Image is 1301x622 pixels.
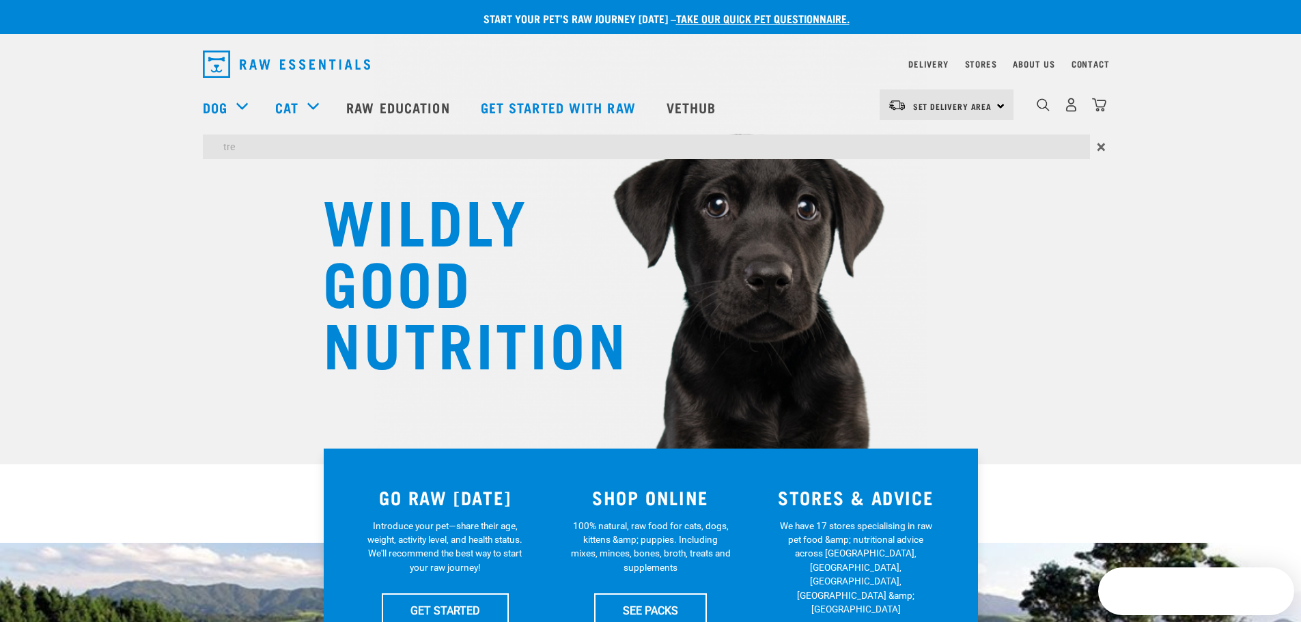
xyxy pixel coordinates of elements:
h3: SHOP ONLINE [556,487,745,508]
img: van-moving.png [888,99,906,111]
input: Search... [203,135,1090,159]
a: Vethub [653,80,733,135]
a: Get started with Raw [467,80,653,135]
a: Raw Education [333,80,466,135]
a: Delivery [908,61,948,66]
a: take our quick pet questionnaire. [676,15,850,21]
h3: STORES & ADVICE [761,487,951,508]
img: Raw Essentials Logo [203,51,370,78]
a: Stores [965,61,997,66]
img: user.png [1064,98,1078,112]
img: home-icon-1@2x.png [1037,98,1050,111]
h3: GO RAW [DATE] [351,487,540,508]
p: Introduce your pet—share their age, weight, activity level, and health status. We'll recommend th... [365,519,525,575]
p: We have 17 stores specialising in raw pet food &amp; nutritional advice across [GEOGRAPHIC_DATA],... [776,519,936,617]
span: × [1097,135,1106,159]
span: Set Delivery Area [913,104,992,109]
p: 100% natural, raw food for cats, dogs, kittens &amp; puppies. Including mixes, minces, bones, bro... [570,519,731,575]
iframe: Intercom live chat discovery launcher [1098,567,1294,615]
a: Dog [203,97,227,117]
a: Contact [1072,61,1110,66]
h1: WILDLY GOOD NUTRITION [323,188,596,372]
nav: dropdown navigation [192,45,1110,83]
a: Cat [275,97,298,117]
a: About Us [1013,61,1054,66]
iframe: Intercom live chat [1255,576,1287,608]
img: home-icon@2x.png [1092,98,1106,112]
